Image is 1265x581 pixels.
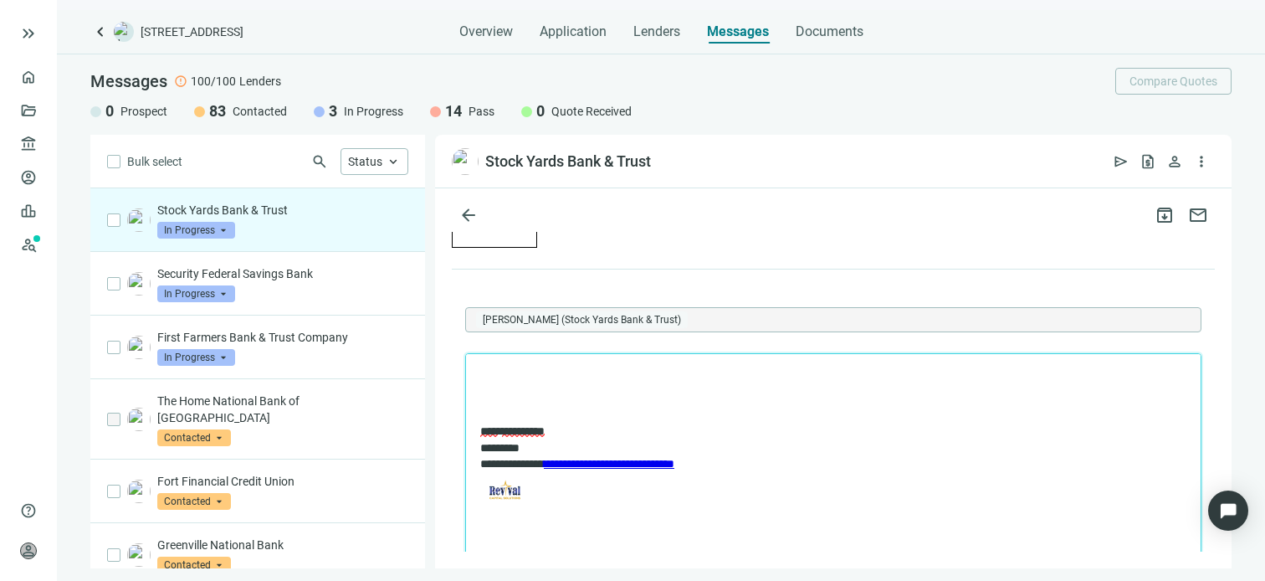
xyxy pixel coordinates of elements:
[483,311,681,328] span: [PERSON_NAME] (Stock Yards Bank & Trust)
[127,336,151,359] img: edfb4f73-33af-4e7e-a617-c9ac85d158aa
[1181,198,1215,232] button: mail
[485,152,651,172] div: Stock Yards Bank & Trust
[114,22,134,42] img: deal-logo
[348,155,382,168] span: Status
[633,23,680,40] span: Lenders
[1113,153,1129,170] span: send
[458,205,479,225] span: arrow_back
[174,75,187,88] span: error
[20,542,37,559] span: person
[1148,198,1181,232] button: archive
[157,202,408,219] p: Stock Yards Bank & Trust
[707,23,769,39] span: Messages
[157,222,235,239] span: In Progress
[20,136,32,152] span: account_balance
[476,311,688,328] span: Eddie Arauco (Stock Yards Bank & Trust)
[1134,148,1161,175] button: request_quote
[551,103,632,120] span: Quote Received
[1193,153,1210,170] span: more_vert
[18,23,38,44] button: keyboard_double_arrow_right
[1108,148,1134,175] button: send
[1166,153,1183,170] span: person
[1208,491,1248,531] div: Open Intercom Messenger
[105,101,114,121] span: 0
[90,22,110,42] a: keyboard_arrow_left
[20,502,37,519] span: help
[157,473,408,490] p: Fort Financial Credit Union
[459,23,513,40] span: Overview
[233,103,287,120] span: Contacted
[157,329,408,346] p: First Farmers Bank & Trust Company
[209,101,226,121] span: 83
[157,557,231,573] span: Contacted
[120,103,167,120] span: Prospect
[239,73,281,90] span: Lenders
[157,285,235,302] span: In Progress
[452,198,485,232] button: arrow_back
[1188,148,1215,175] button: more_vert
[127,408,151,431] img: b0c9752b-ecce-435a-8fff-c7a293c96bbe
[344,103,403,120] span: In Progress
[127,543,151,567] img: 22917e09-9cd3-4dd9-b9a9-dc9a4ec7b38f
[540,23,607,40] span: Application
[157,493,231,510] span: Contacted
[445,101,462,121] span: 14
[796,23,863,40] span: Documents
[1115,68,1232,95] button: Compare Quotes
[191,73,236,90] span: 100/100
[1161,148,1188,175] button: person
[127,272,151,296] img: e3ee4483-6f5e-434f-ad04-46e9f3a94692
[127,480,151,503] img: 1cae8ee0-291e-4e39-a9ce-dd5d26dc024e
[536,101,545,121] span: 0
[1188,205,1208,225] span: mail
[127,152,182,171] span: Bulk select
[157,265,408,282] p: Security Federal Savings Bank
[329,101,337,121] span: 3
[90,71,167,91] span: Messages
[452,148,479,175] img: 292d4a25-a422-40de-b738-222af97a764f.png
[157,349,235,366] span: In Progress
[157,537,408,553] p: Greenville National Bank
[311,153,328,170] span: search
[386,154,401,169] span: keyboard_arrow_up
[1140,153,1156,170] span: request_quote
[1155,205,1175,225] span: archive
[141,23,243,40] span: [STREET_ADDRESS]
[157,393,408,426] p: The Home National Bank of [GEOGRAPHIC_DATA]
[127,208,151,232] img: 292d4a25-a422-40de-b738-222af97a764f.png
[157,429,231,446] span: Contacted
[469,103,494,120] span: Pass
